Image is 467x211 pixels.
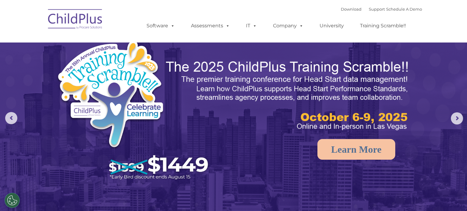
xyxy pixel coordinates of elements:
[341,7,361,12] a: Download
[369,7,385,12] a: Support
[240,20,263,32] a: IT
[313,20,350,32] a: University
[267,20,310,32] a: Company
[85,65,110,70] span: Phone number
[317,139,395,160] a: Learn More
[140,20,181,32] a: Software
[437,182,467,211] iframe: Chat Widget
[85,40,103,45] span: Last name
[185,20,236,32] a: Assessments
[354,20,412,32] a: Training Scramble!!
[5,193,20,208] button: Cookies Settings
[341,7,422,12] font: |
[45,5,106,35] img: ChildPlus by Procare Solutions
[386,7,422,12] a: Schedule A Demo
